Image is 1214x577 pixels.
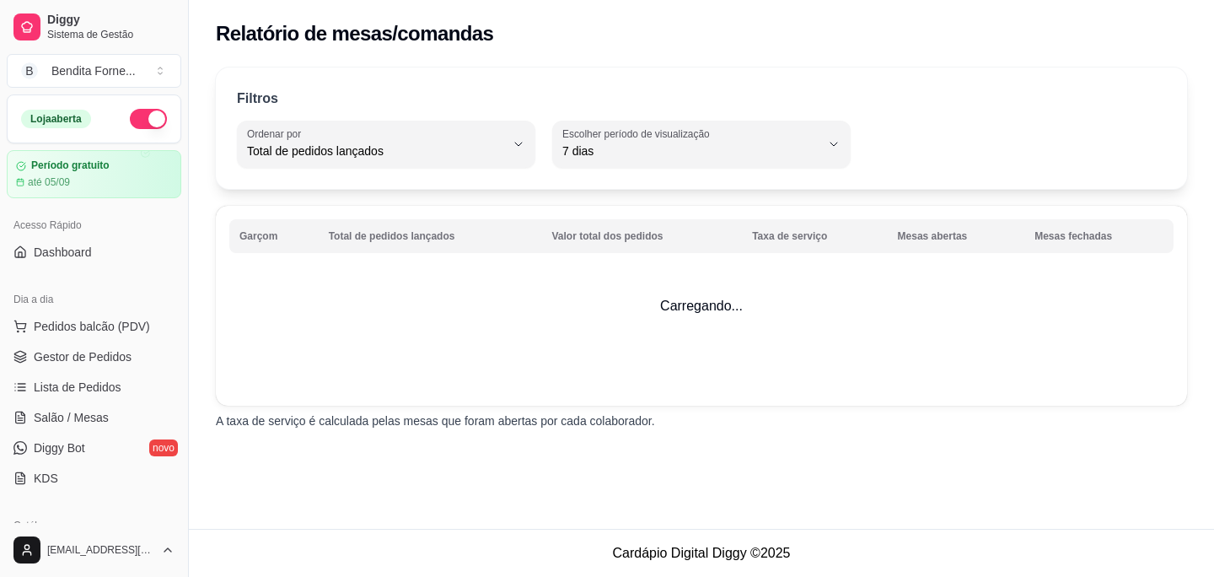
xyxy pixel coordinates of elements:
button: Escolher período de visualização7 dias [552,121,851,168]
span: [EMAIL_ADDRESS][DOMAIN_NAME] [47,543,154,557]
div: Acesso Rápido [7,212,181,239]
button: Alterar Status [130,109,167,129]
span: Total de pedidos lançados [247,143,505,159]
span: Sistema de Gestão [47,28,175,41]
a: Diggy Botnovo [7,434,181,461]
div: Dia a dia [7,286,181,313]
label: Escolher período de visualização [562,127,715,141]
button: Select a team [7,54,181,88]
span: Salão / Mesas [34,409,109,426]
label: Ordenar por [247,127,307,141]
a: Salão / Mesas [7,404,181,431]
p: Filtros [237,89,278,109]
a: DiggySistema de Gestão [7,7,181,47]
button: Ordenar porTotal de pedidos lançados [237,121,535,168]
button: Pedidos balcão (PDV) [7,313,181,340]
span: Lista de Pedidos [34,379,121,396]
article: Período gratuito [31,159,110,172]
a: Período gratuitoaté 05/09 [7,150,181,198]
a: Gestor de Pedidos [7,343,181,370]
span: 7 dias [562,143,820,159]
span: Diggy Bot [34,439,85,456]
footer: Cardápio Digital Diggy © 2025 [189,529,1214,577]
a: Dashboard [7,239,181,266]
button: [EMAIL_ADDRESS][DOMAIN_NAME] [7,530,181,570]
span: Pedidos balcão (PDV) [34,318,150,335]
h2: Relatório de mesas/comandas [216,20,493,47]
span: Dashboard [34,244,92,261]
span: Gestor de Pedidos [34,348,132,365]
td: Carregando... [216,206,1187,406]
div: Catálogo [7,512,181,539]
article: até 05/09 [28,175,70,189]
span: KDS [34,470,58,487]
a: Lista de Pedidos [7,374,181,401]
a: KDS [7,465,181,492]
div: Bendita Forne ... [51,62,136,79]
p: A taxa de serviço é calculada pelas mesas que foram abertas por cada colaborador. [216,413,1187,429]
div: Loja aberta [21,110,91,128]
span: Diggy [47,13,175,28]
span: B [21,62,38,79]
